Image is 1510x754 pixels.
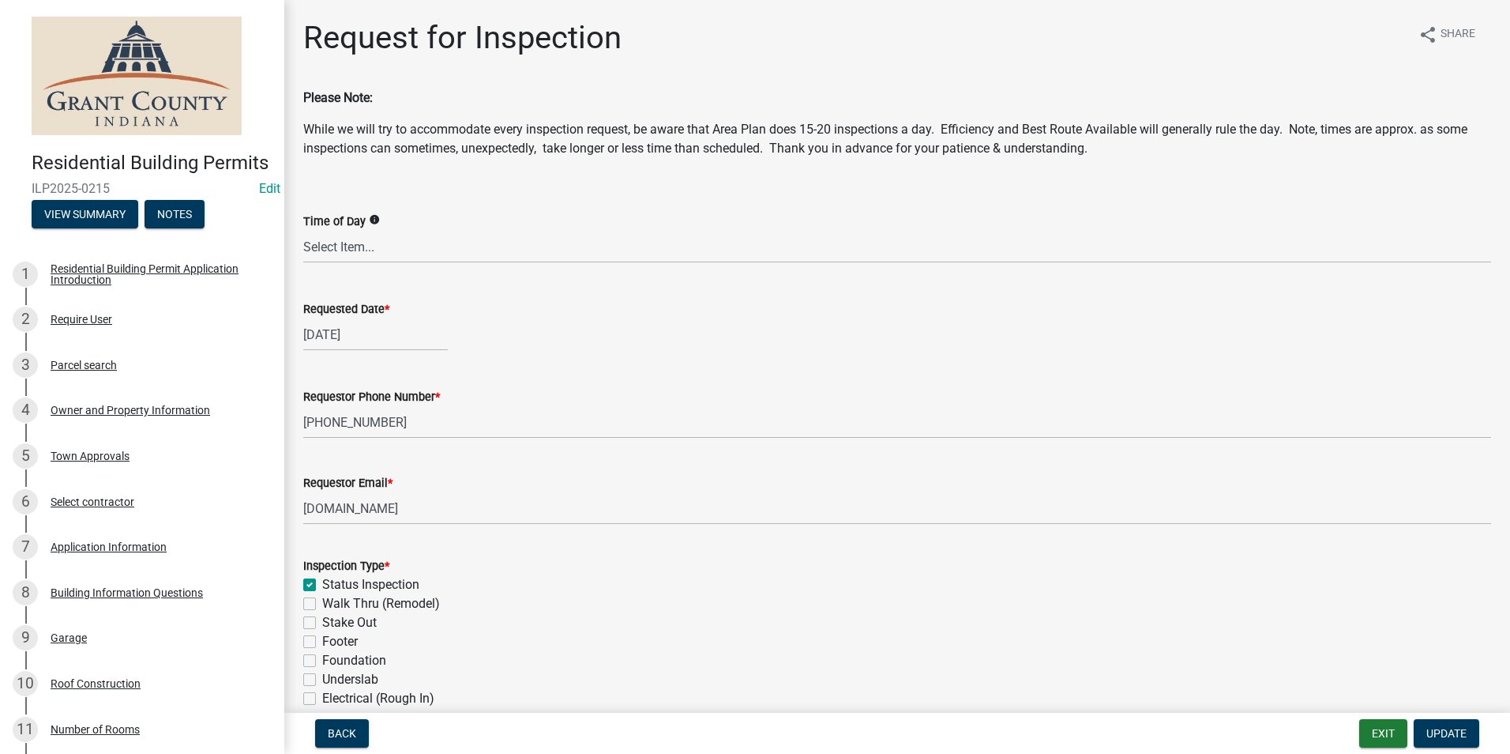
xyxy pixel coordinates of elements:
[1359,719,1407,748] button: Exit
[51,496,134,507] div: Select contractor
[145,200,205,228] button: Notes
[1406,19,1488,50] button: shareShare
[303,120,1491,158] p: While we will try to accommodate every inspection request, be aware that Area Plan does 15-20 ins...
[322,594,440,613] label: Walk Thru (Remodel)
[32,209,138,221] wm-modal-confirm: Summary
[13,398,38,423] div: 4
[303,478,393,489] label: Requestor Email
[328,727,356,740] span: Back
[51,724,140,735] div: Number of Rooms
[13,262,38,287] div: 1
[322,670,378,689] label: Underslab
[303,304,389,315] label: Requested Date
[322,651,386,670] label: Foundation
[51,678,141,689] div: Roof Construction
[13,717,38,742] div: 11
[259,181,280,196] a: Edit
[303,90,373,105] strong: Please Note:
[51,314,112,325] div: Require User
[51,632,87,643] div: Garage
[51,451,130,462] div: Town Approvals
[13,307,38,332] div: 2
[303,561,389,572] label: Inspection Type
[315,719,369,748] button: Back
[13,443,38,469] div: 5
[51,263,259,285] div: Residential Building Permit Application Introduction
[51,587,203,598] div: Building Information Questions
[1426,727,1467,740] span: Update
[303,217,366,228] label: Time of Day
[259,181,280,196] wm-modal-confirm: Edit Application Number
[13,352,38,378] div: 3
[303,19,622,57] h1: Request for Inspection
[32,17,242,135] img: Grant County, Indiana
[13,580,38,605] div: 8
[322,632,358,651] label: Footer
[32,152,272,175] h4: Residential Building Permits
[1441,25,1475,44] span: Share
[1418,25,1437,44] i: share
[322,575,419,594] label: Status Inspection
[13,625,38,650] div: 9
[51,541,167,552] div: Application Information
[13,489,38,515] div: 6
[32,181,253,196] span: ILP2025-0215
[303,319,448,351] input: mm/dd/yyyy
[32,200,138,228] button: View Summary
[13,534,38,560] div: 7
[303,392,440,403] label: Requestor Phone Number
[322,613,377,632] label: Stake Out
[51,405,210,416] div: Owner and Property Information
[145,209,205,221] wm-modal-confirm: Notes
[51,360,117,371] div: Parcel search
[13,671,38,696] div: 10
[322,689,434,708] label: Electrical (Rough In)
[1414,719,1479,748] button: Update
[369,214,380,225] i: info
